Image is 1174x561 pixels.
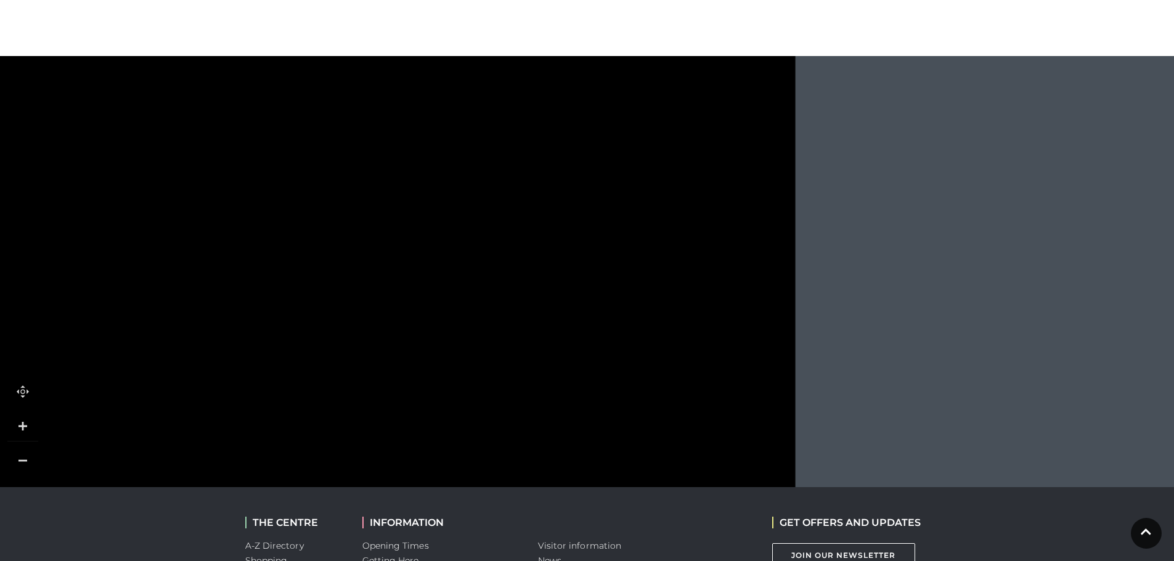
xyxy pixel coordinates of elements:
[538,540,622,551] a: Visitor information
[362,540,429,551] a: Opening Times
[245,540,304,551] a: A-Z Directory
[772,517,921,528] h2: GET OFFERS AND UPDATES
[245,517,344,528] h2: THE CENTRE
[362,517,520,528] h2: INFORMATION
